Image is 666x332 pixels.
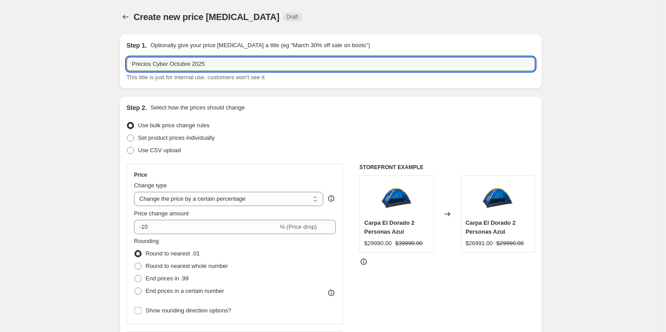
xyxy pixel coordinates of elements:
span: Round to nearest .01 [146,250,199,257]
span: Change type [134,182,167,189]
span: End prices in .99 [146,275,189,282]
div: $26991.00 [466,239,493,248]
span: Carpa El Dorado 2 Personas Azul [466,219,516,235]
span: Round to nearest whole number [146,263,228,269]
span: Price change amount [134,210,189,217]
div: $29990.00 [364,239,391,248]
span: Create new price [MEDICAL_DATA] [134,12,280,22]
h2: Step 1. [126,41,147,50]
h6: STOREFRONT EXAMPLE [359,164,535,171]
span: Use CSV upload [138,147,181,154]
p: Select how the prices should change [150,103,245,112]
span: This title is just for internal use, customers won't see it [126,74,264,81]
strike: $29990.00 [496,239,524,248]
input: -15 [134,220,278,234]
span: % (Price drop) [280,223,317,230]
img: open-uri20191122-929-vgpsxk_80x.jpg [379,180,414,216]
span: End prices in a certain number [146,287,224,294]
span: Carpa El Dorado 2 Personas Azul [364,219,414,235]
span: Rounding [134,238,159,244]
span: Set product prices individually [138,134,215,141]
img: open-uri20191122-929-vgpsxk_80x.jpg [480,180,516,216]
strike: $39990.00 [395,239,422,248]
span: Use bulk price change rules [138,122,209,129]
span: Show rounding direction options? [146,307,231,314]
h2: Step 2. [126,103,147,112]
p: Optionally give your price [MEDICAL_DATA] a title (eg "March 30% off sale on boots") [150,41,370,50]
div: help [327,194,336,203]
h3: Price [134,171,147,178]
button: Price change jobs [119,11,132,23]
input: 30% off holiday sale [126,57,535,71]
span: Draft [287,13,298,20]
